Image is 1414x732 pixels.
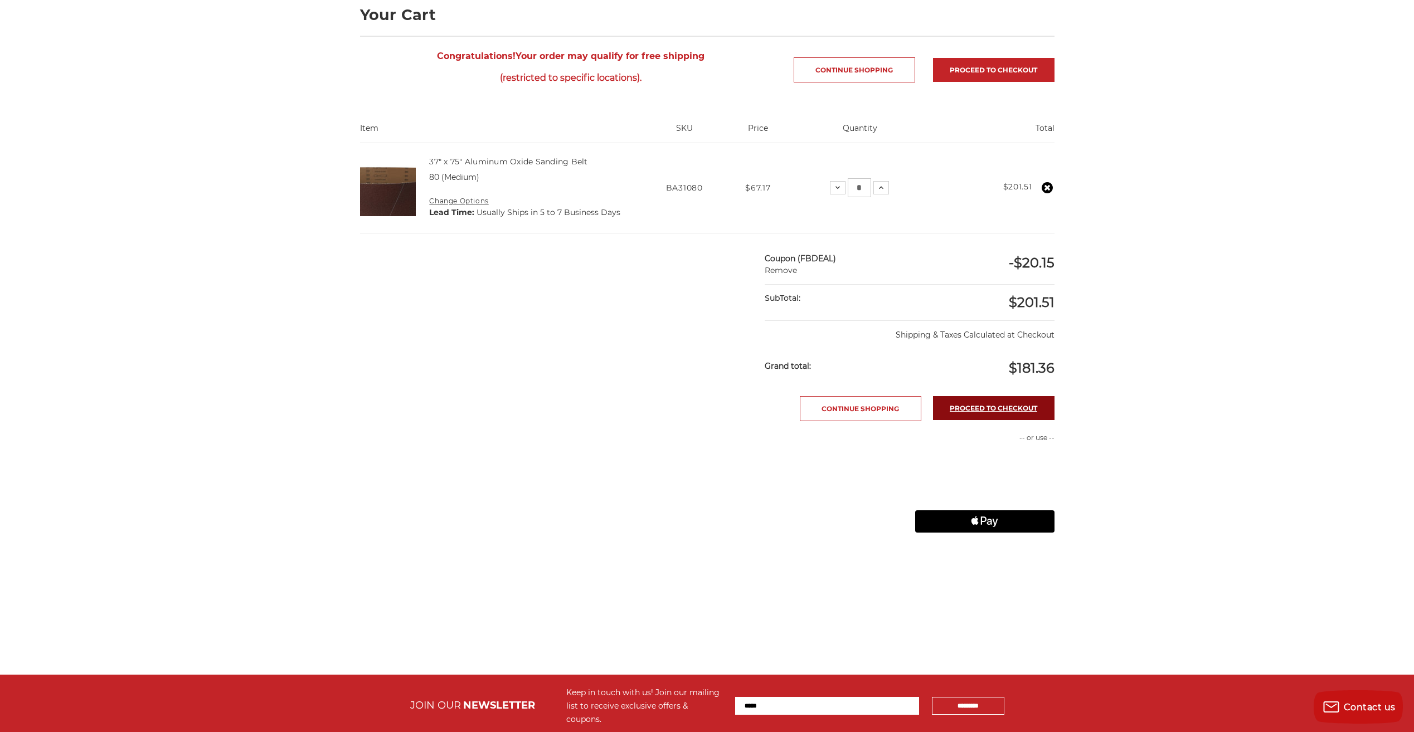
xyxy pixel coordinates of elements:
th: Item [360,123,641,143]
span: BA31080 [666,183,703,193]
a: 37" x 75" Aluminum Oxide Sanding Belt [429,157,587,167]
span: $67.17 [745,183,770,193]
div: Keep in touch with us! Join our mailing list to receive exclusive offers & coupons. [566,686,724,726]
dt: Lead Time [429,207,474,218]
span: $201.51 [1009,294,1055,310]
th: Price [728,123,788,143]
strong: $201.51 [1003,182,1032,192]
h1: Your Cart [360,7,1055,22]
a: Proceed to checkout [933,396,1055,420]
span: Your order may qualify for free shipping [360,45,782,89]
strong: Grand total: [765,361,811,371]
input: 37" x 75" Aluminum Oxide Sanding Belt Quantity: [848,178,871,197]
button: Contact us [1314,690,1403,724]
span: Contact us [1344,702,1396,713]
span: JOIN OUR [410,699,461,711]
a: Change Options [429,197,488,205]
iframe: PayPal-paylater [915,482,1055,505]
span: NEWSLETTER [463,699,535,711]
a: Remove [765,265,797,275]
span: -$20.15 [1009,255,1055,271]
div: SubTotal: [765,285,910,312]
th: Total [932,123,1055,143]
th: SKU [640,123,728,143]
a: Continue Shopping [800,396,921,421]
a: Continue Shopping [794,57,915,82]
p: Shipping & Taxes Calculated at Checkout [765,320,1054,341]
p: -- or use -- [915,433,1055,443]
iframe: PayPal-paypal [915,455,1055,477]
strong: Congratulations! [437,51,516,61]
span: (restricted to specific locations). [360,67,782,89]
span: $181.36 [1009,360,1055,376]
strong: Coupon (FBDEAL) [765,253,836,263]
dd: Usually Ships in 5 to 7 Business Days [477,207,620,218]
img: 37" x 75" Aluminum Oxide Sanding Belt [360,160,416,216]
dd: 80 (Medium) [429,172,479,183]
th: Quantity [788,123,932,143]
a: Proceed to checkout [933,58,1055,82]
